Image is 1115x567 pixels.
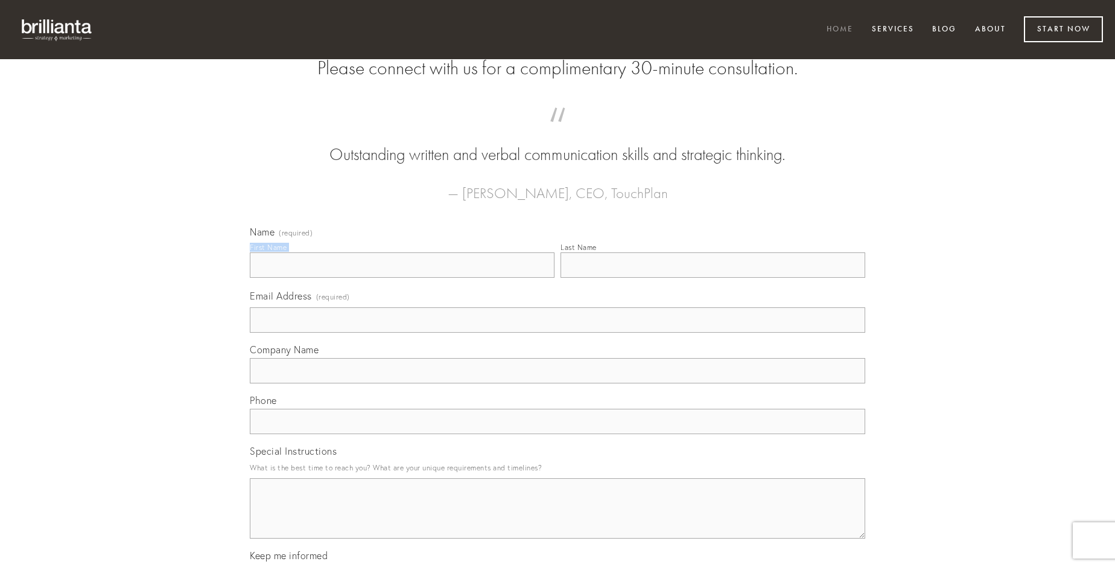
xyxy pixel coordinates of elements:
h2: Please connect with us for a complimentary 30-minute consultation. [250,57,865,80]
span: Name [250,226,275,238]
blockquote: Outstanding written and verbal communication skills and strategic thinking. [269,120,846,167]
span: (required) [279,229,313,237]
span: Keep me informed [250,549,328,562]
span: “ [269,120,846,143]
div: First Name [250,243,287,252]
a: Blog [924,20,964,40]
p: What is the best time to reach you? What are your unique requirements and timelines? [250,460,865,476]
a: Services [864,20,922,40]
a: Start Now [1024,16,1103,42]
a: Home [819,20,861,40]
img: brillianta - research, strategy, marketing [12,12,103,47]
span: (required) [316,289,350,305]
figcaption: — [PERSON_NAME], CEO, TouchPlan [269,167,846,205]
span: Phone [250,394,277,406]
div: Last Name [561,243,597,252]
span: Special Instructions [250,445,337,457]
span: Email Address [250,290,312,302]
span: Company Name [250,344,319,356]
a: About [967,20,1014,40]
